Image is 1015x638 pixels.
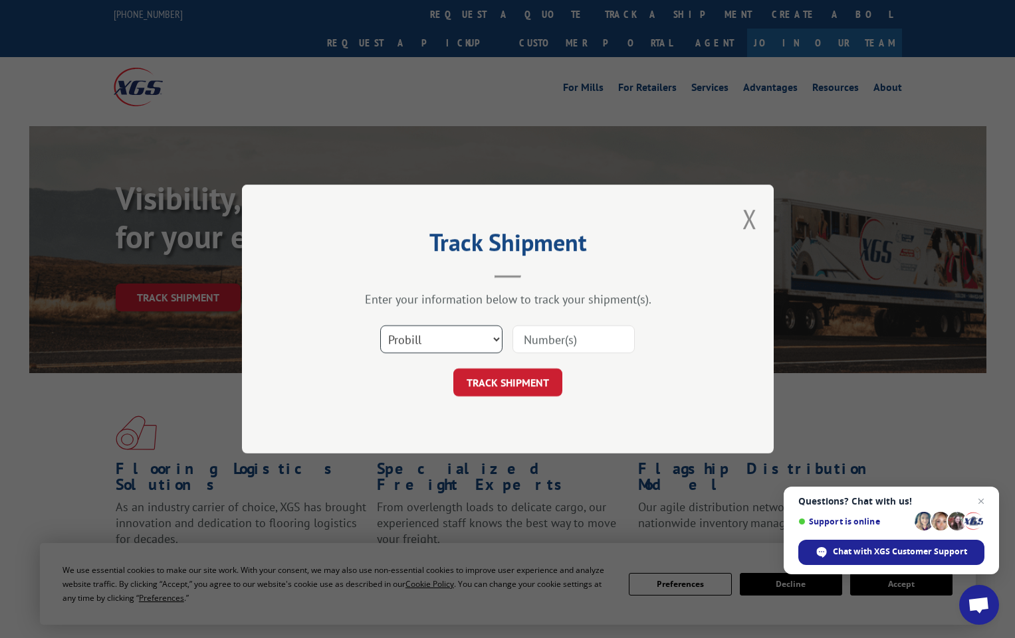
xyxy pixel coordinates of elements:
[798,540,984,565] div: Chat with XGS Customer Support
[959,585,999,625] div: Open chat
[833,546,967,558] span: Chat with XGS Customer Support
[973,493,989,509] span: Close chat
[308,233,707,258] h2: Track Shipment
[798,517,910,526] span: Support is online
[742,201,757,236] button: Close modal
[453,368,562,396] button: TRACK SHIPMENT
[308,291,707,307] div: Enter your information below to track your shipment(s).
[512,325,635,353] input: Number(s)
[798,496,984,507] span: Questions? Chat with us!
